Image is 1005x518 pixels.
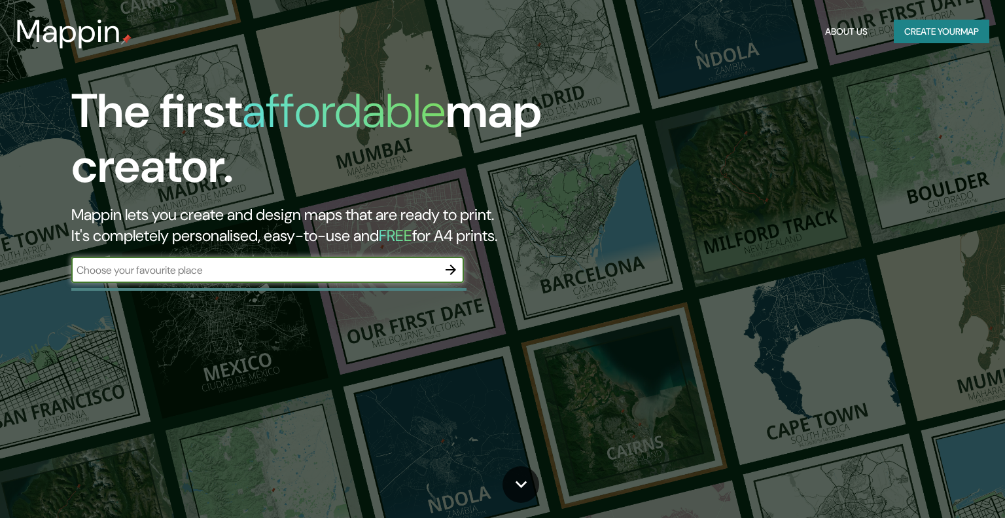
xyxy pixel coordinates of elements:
[71,263,438,278] input: Choose your favourite place
[71,204,574,246] h2: Mappin lets you create and design maps that are ready to print. It's completely personalised, eas...
[242,81,446,141] h1: affordable
[820,20,873,44] button: About Us
[71,84,574,204] h1: The first map creator.
[16,13,121,50] h3: Mappin
[121,34,132,45] img: mappin-pin
[379,225,412,246] h5: FREE
[894,20,989,44] button: Create yourmap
